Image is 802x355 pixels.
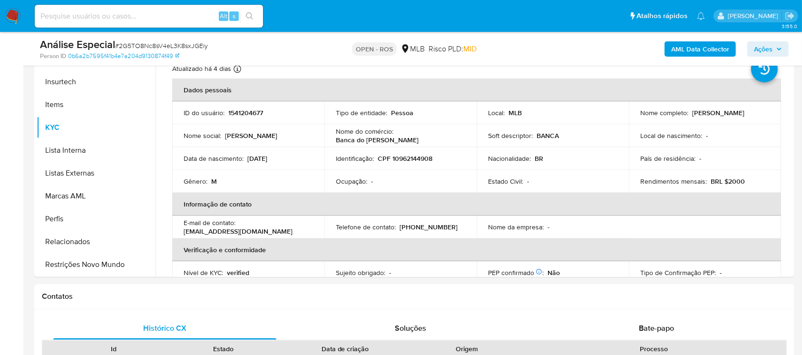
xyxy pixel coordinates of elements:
div: MLB [401,44,425,54]
p: ID do usuário : [184,108,225,117]
p: Sujeito obrigado : [336,268,385,277]
p: - [706,131,708,140]
p: Soft descriptor : [488,131,533,140]
span: Atalhos rápidos [636,11,687,21]
p: Nome social : [184,131,221,140]
h1: Contatos [42,292,787,301]
p: Banca do [PERSON_NAME] [336,136,419,144]
p: [EMAIL_ADDRESS][DOMAIN_NAME] [184,227,293,236]
button: Listas Externas [37,162,156,185]
p: [PERSON_NAME] [225,131,277,140]
p: Estado Civil : [488,177,523,186]
p: CPF 10962144908 [378,154,432,163]
p: Tipo de Confirmação PEP : [640,268,716,277]
th: Informação de contato [172,193,781,216]
p: - [699,154,701,163]
b: AML Data Collector [671,41,729,57]
span: Histórico CX [143,323,186,334]
p: adriano.brito@mercadolivre.com [728,11,782,20]
p: PEP confirmado : [488,268,544,277]
p: 1541204677 [228,108,263,117]
div: Id [66,344,162,354]
p: Não [548,268,560,277]
p: Nome da empresa : [488,223,544,231]
span: Ações [754,41,773,57]
span: Soluções [395,323,426,334]
span: Risco PLD: [429,44,477,54]
p: Telefone de contato : [336,223,396,231]
p: Ocupação : [336,177,367,186]
p: [PERSON_NAME] [692,108,744,117]
p: Local de nascimento : [640,131,702,140]
p: Tipo de entidade : [336,108,387,117]
span: Bate-papo [639,323,674,334]
div: Data de criação [285,344,405,354]
p: E-mail de contato : [184,218,235,227]
button: Lista Interna [37,139,156,162]
p: Local : [488,108,505,117]
p: Atualizado há 4 dias [172,64,231,73]
button: KYC [37,116,156,139]
button: Items [37,93,156,116]
div: Processo [528,344,780,354]
button: Restrições Novo Mundo [37,253,156,276]
p: M [211,177,217,186]
span: Alt [220,11,227,20]
p: BR [535,154,543,163]
button: Perfis [37,207,156,230]
div: Estado [176,344,272,354]
p: País de residência : [640,154,695,163]
p: Nome do comércio : [336,127,393,136]
p: BANCA [537,131,559,140]
p: [PHONE_NUMBER] [400,223,458,231]
p: verified [227,268,249,277]
p: - [527,177,529,186]
button: Insurtech [37,70,156,93]
a: Notificações [697,12,705,20]
button: AML Data Collector [665,41,736,57]
button: Relacionados [37,230,156,253]
b: Person ID [40,52,66,60]
span: MID [463,43,477,54]
p: - [720,268,722,277]
button: search-icon [240,10,259,23]
div: Origem [419,344,515,354]
p: Identificação : [336,154,374,163]
a: 0b6a2b7595f41b4e7a204d9130874f49 [68,52,179,60]
input: Pesquise usuários ou casos... [35,10,263,22]
p: MLB [509,108,522,117]
p: - [371,177,373,186]
span: s [233,11,235,20]
p: - [389,268,391,277]
p: Nacionalidade : [488,154,531,163]
p: Nome completo : [640,108,688,117]
th: Dados pessoais [172,79,781,101]
p: Gênero : [184,177,207,186]
a: Sair [785,11,795,21]
b: Análise Especial [40,37,115,52]
p: Nível de KYC : [184,268,223,277]
p: [DATE] [247,154,267,163]
th: Verificação e conformidade [172,238,781,261]
p: Pessoa [391,108,413,117]
button: Ações [747,41,789,57]
span: # 2G5TO8Nc8sV4eL3K8sxJGEiy [115,41,208,50]
button: Marcas AML [37,185,156,207]
span: 3.155.0 [782,22,797,30]
p: OPEN - ROS [352,42,397,56]
p: BRL $2000 [711,177,745,186]
p: Rendimentos mensais : [640,177,707,186]
p: Data de nascimento : [184,154,244,163]
p: - [548,223,549,231]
